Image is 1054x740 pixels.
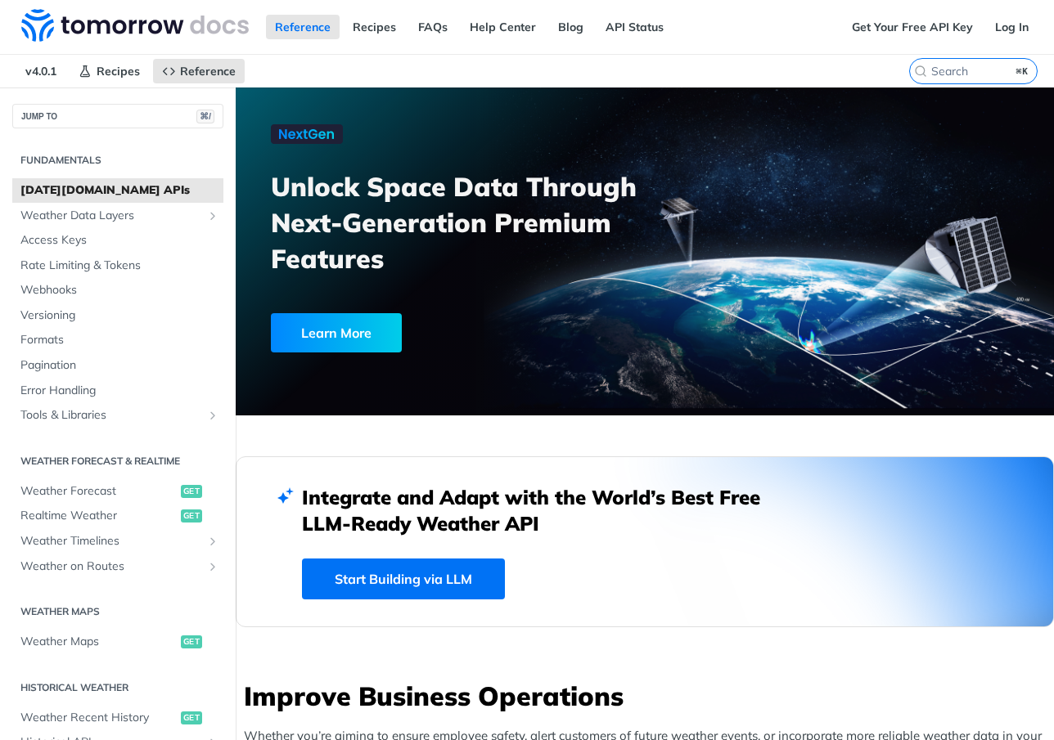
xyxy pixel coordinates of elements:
[206,409,219,422] button: Show subpages for Tools & Libraries
[12,454,223,469] h2: Weather Forecast & realtime
[12,504,223,528] a: Realtime Weatherget
[12,479,223,504] a: Weather Forecastget
[181,485,202,498] span: get
[271,313,402,352] div: Learn More
[597,15,673,39] a: API Status
[181,509,202,522] span: get
[20,407,202,424] span: Tools & Libraries
[12,630,223,654] a: Weather Mapsget
[16,59,65,83] span: v4.0.1
[12,104,223,128] button: JUMP TO⌘/
[153,59,245,83] a: Reference
[12,204,223,228] a: Weather Data LayersShow subpages for Weather Data Layers
[12,379,223,403] a: Error Handling
[20,508,177,524] span: Realtime Weather
[12,153,223,168] h2: Fundamentals
[843,15,982,39] a: Get Your Free API Key
[986,15,1038,39] a: Log In
[21,9,249,42] img: Tomorrow.io Weather API Docs
[20,383,219,399] span: Error Handling
[70,59,149,83] a: Recipes
[206,535,219,548] button: Show subpages for Weather Timelines
[206,560,219,573] button: Show subpages for Weather on Routes
[271,168,663,276] h3: Unlock Space Data Through Next-Generation Premium Features
[271,124,343,144] img: NextGen
[181,635,202,648] span: get
[302,484,785,536] h2: Integrate and Adapt with the World’s Best Free LLM-Ready Weather API
[196,110,214,123] span: ⌘/
[12,529,223,554] a: Weather TimelinesShow subpages for Weather Timelines
[12,680,223,695] h2: Historical Weather
[20,558,202,575] span: Weather on Routes
[1012,63,1033,79] kbd: ⌘K
[20,208,202,224] span: Weather Data Layers
[244,678,1054,714] h3: Improve Business Operations
[302,558,505,599] a: Start Building via LLM
[20,332,219,348] span: Formats
[97,64,140,78] span: Recipes
[409,15,457,39] a: FAQs
[271,313,584,352] a: Learn More
[12,554,223,579] a: Weather on RoutesShow subpages for Weather on Routes
[12,403,223,428] a: Tools & LibrariesShow subpages for Tools & Libraries
[12,604,223,619] h2: Weather Maps
[20,533,202,549] span: Weather Timelines
[20,483,177,500] span: Weather Forecast
[12,353,223,378] a: Pagination
[914,65,927,78] svg: Search
[12,706,223,730] a: Weather Recent Historyget
[266,15,340,39] a: Reference
[20,357,219,374] span: Pagination
[549,15,592,39] a: Blog
[344,15,405,39] a: Recipes
[12,253,223,278] a: Rate Limiting & Tokens
[20,307,219,324] span: Versioning
[20,258,219,274] span: Rate Limiting & Tokens
[12,328,223,352] a: Formats
[206,209,219,222] button: Show subpages for Weather Data Layers
[20,232,219,249] span: Access Keys
[20,710,177,726] span: Weather Recent History
[461,15,545,39] a: Help Center
[20,282,219,298] span: Webhooks
[12,178,223,203] a: [DATE][DOMAIN_NAME] APIs
[180,64,236,78] span: Reference
[181,711,202,724] span: get
[20,182,219,199] span: [DATE][DOMAIN_NAME] APIs
[20,634,177,650] span: Weather Maps
[12,278,223,303] a: Webhooks
[12,228,223,253] a: Access Keys
[12,303,223,328] a: Versioning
